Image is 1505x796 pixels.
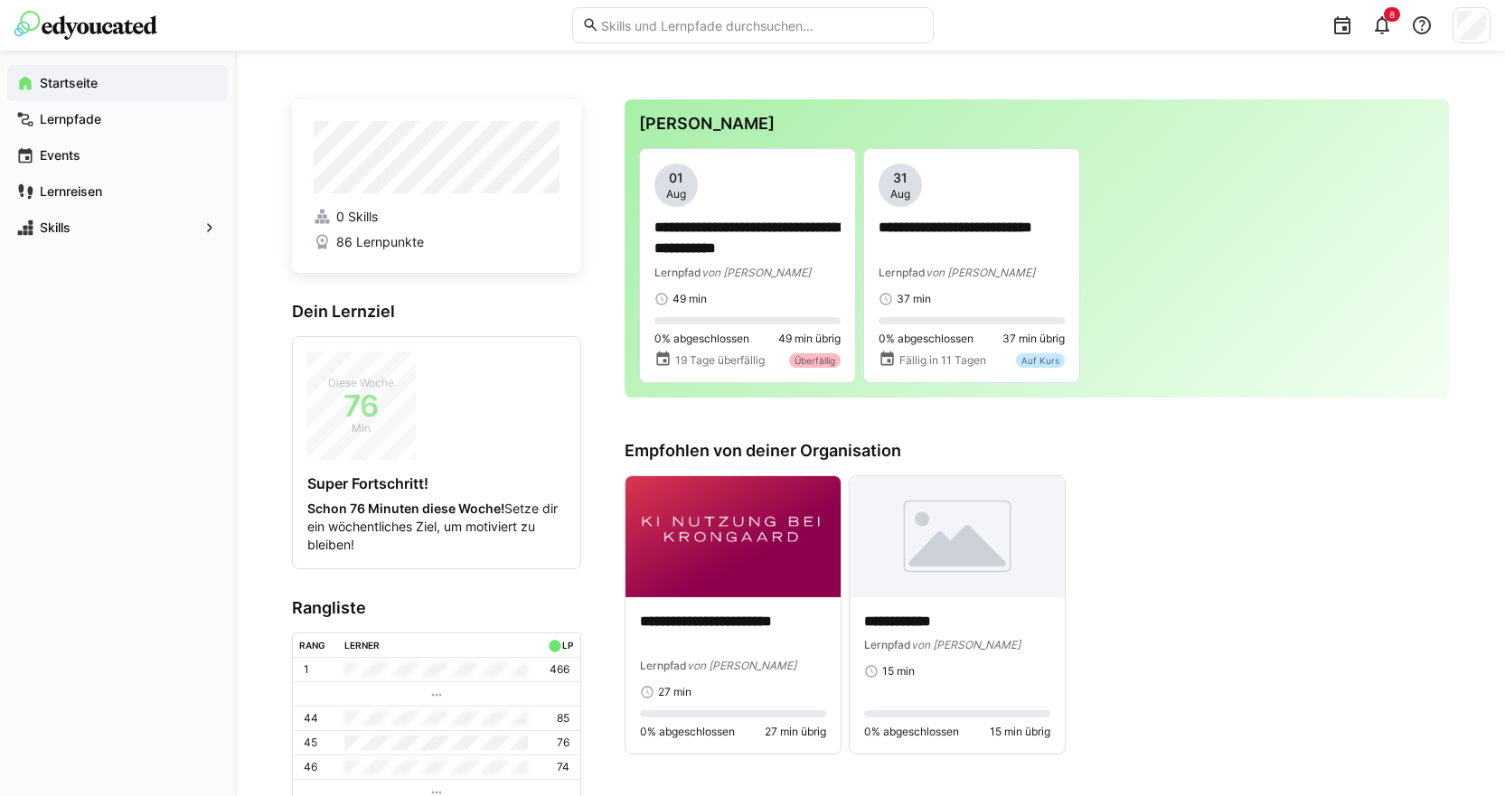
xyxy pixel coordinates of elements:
img: image [850,476,1065,597]
p: 45 [304,735,317,750]
span: 15 min [882,664,915,679]
p: 74 [557,760,569,774]
span: 27 min [658,685,691,699]
h3: Rangliste [292,598,581,618]
strong: Schon 76 Minuten diese Woche! [307,501,504,516]
h3: [PERSON_NAME] [639,114,1434,134]
p: 44 [304,711,318,726]
div: Auf Kurs [1016,353,1065,368]
div: Rang [299,640,325,651]
span: 0% abgeschlossen [864,725,959,739]
span: 37 min übrig [1002,332,1065,346]
span: 49 min [673,292,707,306]
span: 0% abgeschlossen [879,332,974,346]
h4: Super Fortschritt! [307,474,566,492]
span: von [PERSON_NAME] [911,638,1021,651]
span: 37 min [897,292,931,306]
a: 0 Skills [314,208,560,226]
p: 46 [304,760,317,774]
span: 27 min übrig [765,725,826,739]
span: von [PERSON_NAME] [701,266,811,279]
span: Aug [666,187,686,201]
span: Lernpfad [654,266,701,279]
span: 01 [669,169,683,187]
span: 0% abgeschlossen [654,332,749,346]
img: image [626,476,841,597]
span: von [PERSON_NAME] [926,266,1035,279]
span: 86 Lernpunkte [336,233,424,251]
span: 31 [893,169,908,187]
h3: Dein Lernziel [292,302,581,322]
div: LP [562,640,573,651]
span: 0 Skills [336,208,378,226]
h3: Empfohlen von deiner Organisation [625,441,1449,461]
p: 76 [557,735,569,750]
span: 49 min übrig [778,332,841,346]
span: Lernpfad [879,266,926,279]
span: Fällig in 11 Tagen [899,353,986,368]
div: Lerner [344,640,380,651]
span: 19 Tage überfällig [675,353,765,368]
span: Aug [890,187,910,201]
span: von [PERSON_NAME] [687,659,796,672]
span: 8 [1389,9,1395,20]
p: 466 [550,662,569,677]
p: Setze dir ein wöchentliches Ziel, um motiviert zu bleiben! [307,500,566,554]
span: 0% abgeschlossen [640,725,735,739]
div: Überfällig [789,353,841,368]
p: 1 [304,662,309,677]
span: 15 min übrig [990,725,1050,739]
p: 85 [557,711,569,726]
span: Lernpfad [640,659,687,672]
span: Lernpfad [864,638,911,651]
input: Skills und Lernpfade durchsuchen… [599,17,923,33]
